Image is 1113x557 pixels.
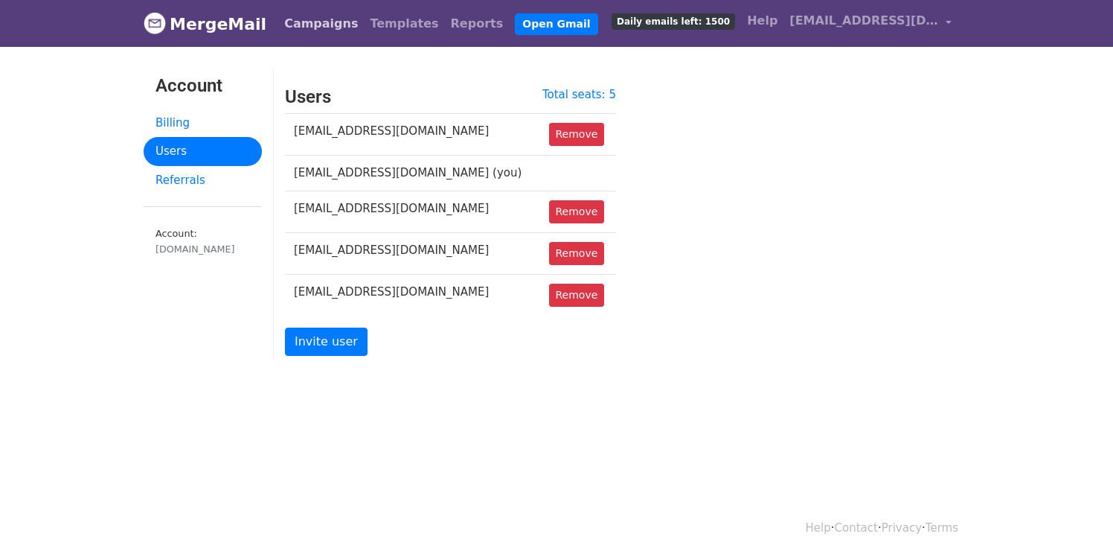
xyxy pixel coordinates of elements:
[155,242,250,256] div: [DOMAIN_NAME]
[783,6,958,41] a: [EMAIL_ADDRESS][DOMAIN_NAME]
[612,13,735,30] span: Daily emails left: 1500
[285,274,540,316] td: [EMAIL_ADDRESS][DOMAIN_NAME]
[144,109,262,138] a: Billing
[606,6,741,36] a: Daily emails left: 1500
[364,9,444,39] a: Templates
[285,328,368,356] a: Invite user
[549,123,605,146] a: Remove
[789,12,938,30] span: [EMAIL_ADDRESS][DOMAIN_NAME]
[144,8,266,39] a: MergeMail
[285,156,540,191] td: [EMAIL_ADDRESS][DOMAIN_NAME] (you)
[1039,486,1113,557] iframe: Chat Widget
[144,12,166,34] img: MergeMail logo
[806,521,831,535] a: Help
[155,228,250,256] small: Account:
[549,242,605,265] a: Remove
[515,13,597,35] a: Open Gmail
[926,521,958,535] a: Terms
[549,200,605,223] a: Remove
[144,137,262,166] a: Users
[542,88,616,101] a: Total seats: 5
[155,75,250,97] h3: Account
[835,521,878,535] a: Contact
[445,9,510,39] a: Reports
[1039,486,1113,557] div: Widget de chat
[278,9,364,39] a: Campaigns
[549,284,605,307] a: Remove
[285,232,540,274] td: [EMAIL_ADDRESS][DOMAIN_NAME]
[144,166,262,195] a: Referrals
[741,6,783,36] a: Help
[285,86,616,108] h3: Users
[285,191,540,232] td: [EMAIL_ADDRESS][DOMAIN_NAME]
[285,114,540,156] td: [EMAIL_ADDRESS][DOMAIN_NAME]
[882,521,922,535] a: Privacy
